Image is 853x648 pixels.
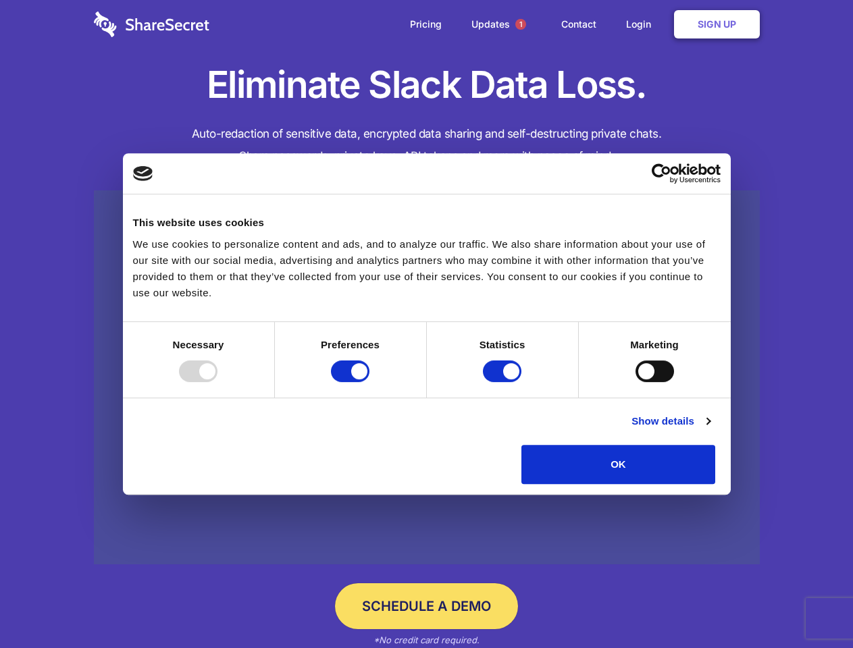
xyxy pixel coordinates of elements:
a: Wistia video thumbnail [94,190,760,565]
strong: Necessary [173,339,224,350]
div: We use cookies to personalize content and ads, and to analyze our traffic. We also share informat... [133,236,721,301]
a: Show details [631,413,710,429]
em: *No credit card required. [373,634,480,645]
a: Sign Up [674,10,760,38]
a: Schedule a Demo [335,583,518,629]
img: logo [133,166,153,181]
strong: Marketing [630,339,679,350]
h1: Eliminate Slack Data Loss. [94,61,760,109]
button: OK [521,445,715,484]
span: 1 [515,19,526,30]
h4: Auto-redaction of sensitive data, encrypted data sharing and self-destructing private chats. Shar... [94,123,760,167]
div: This website uses cookies [133,215,721,231]
strong: Statistics [480,339,525,350]
a: Usercentrics Cookiebot - opens in a new window [602,163,721,184]
img: logo-wordmark-white-trans-d4663122ce5f474addd5e946df7df03e33cb6a1c49d2221995e7729f52c070b2.svg [94,11,209,37]
a: Contact [548,3,610,45]
a: Login [613,3,671,45]
a: Pricing [396,3,455,45]
strong: Preferences [321,339,380,350]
